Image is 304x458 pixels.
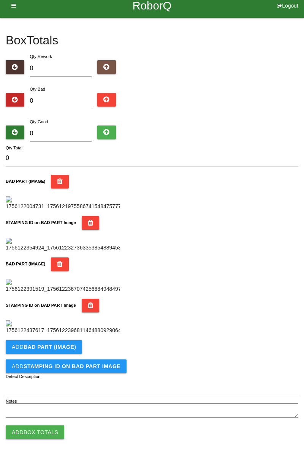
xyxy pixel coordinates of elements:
button: BAD PART (IMAGE) [51,257,69,271]
button: STAMPING ID on BAD PART Image [82,216,100,230]
button: STAMPING ID on BAD PART Image [82,299,100,312]
label: Qty Good [30,119,48,124]
button: AddSTAMPING ID on BAD PART Image [6,359,127,373]
b: STAMPING ID on BAD PART Image [6,303,76,307]
b: STAMPING ID on BAD PART Image [6,220,76,225]
button: AddBox Totals [6,425,64,439]
img: 1756122391519_17561223670742568849484976011746.jpg [6,279,120,293]
label: Qty Bad [30,87,45,91]
b: BAD PART (IMAGE) [6,179,45,184]
button: BAD PART (IMAGE) [51,175,69,188]
b: BAD PART (IMAGE) [6,262,45,266]
h4: Box Totals [6,34,298,47]
img: 1756122354924_17561223273633538548894532814551.jpg [6,238,120,252]
label: Notes [6,398,17,405]
label: Defect Description [6,373,41,380]
b: BAD PART (IMAGE) [24,344,76,350]
button: AddBAD PART (IMAGE) [6,340,82,354]
b: STAMPING ID on BAD PART Image [24,363,120,369]
label: Qty Total [6,145,22,151]
img: 1756122437617_17561223968114648809290649344128.jpg [6,320,120,334]
img: 1756122004731_17561219755867415484757775024427.jpg [6,196,120,210]
label: Qty Rework [30,54,52,59]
